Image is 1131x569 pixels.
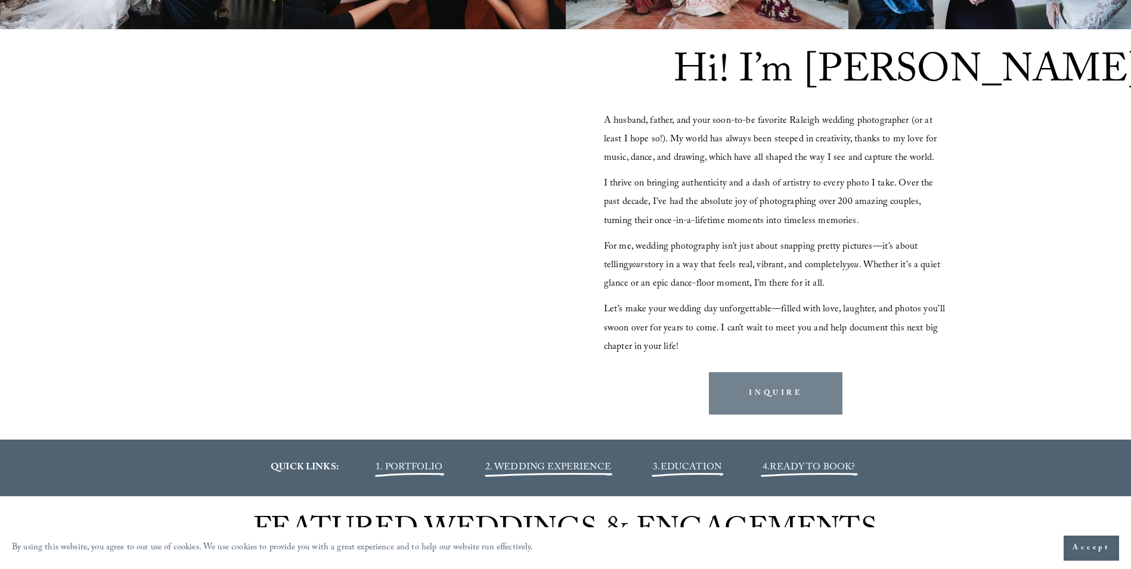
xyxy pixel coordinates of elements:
[271,460,339,476] strong: QUICK LINKS:
[604,113,940,166] span: A husband, father, and your soon-to-be favorite Raleigh wedding photographer (or at least I hope ...
[376,460,442,476] a: 1. PORTFOLIO
[604,176,936,229] span: I thrive on bringing authenticity and a dash of artistry to every photo I take. Over the past dec...
[1073,542,1110,554] span: Accept
[653,460,721,476] span: 3.
[485,460,611,476] a: 2. WEDDING EXPERIENCE
[661,460,721,476] a: EDUCATION
[12,540,534,557] p: By using this website, you agree to our use of cookies. We use cookies to provide you with a grea...
[1064,536,1119,561] button: Accept
[770,460,855,476] a: READY TO BOOK?
[628,258,644,274] em: your
[847,258,859,274] em: you
[253,508,877,557] span: FEATURED WEDDINGS & ENGAGEMENTS
[763,460,770,476] span: 4.
[604,302,948,355] span: Let’s make your wedding day unforgettable—filled with love, laughter, and photos you’ll swoon ove...
[709,372,842,415] a: INQUIRE
[604,239,943,292] span: For me, wedding photography isn’t just about snapping pretty pictures—it’s about telling story in...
